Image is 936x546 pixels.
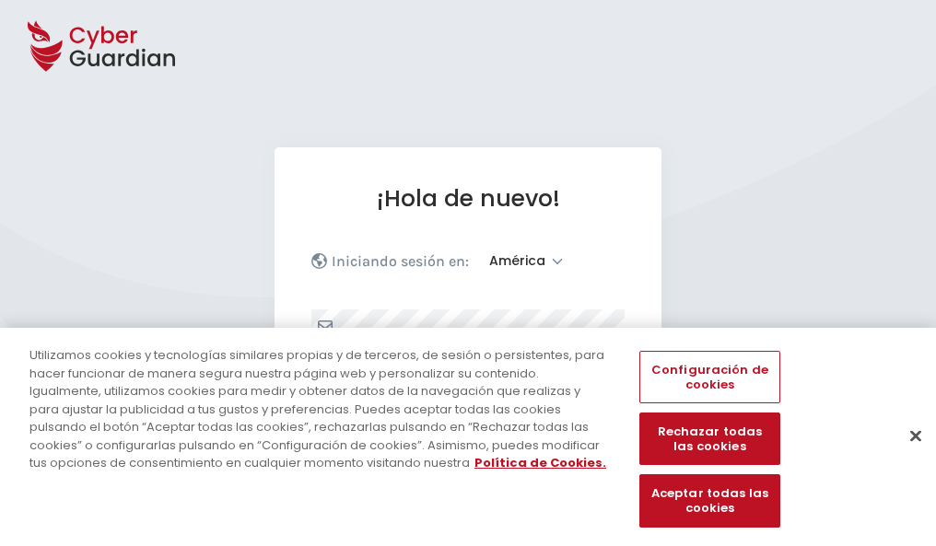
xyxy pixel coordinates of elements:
[332,252,469,271] p: Iniciando sesión en:
[639,351,779,403] button: Configuración de cookies
[474,454,606,471] a: Más información sobre su privacidad, se abre en una nueva pestaña
[639,413,779,466] button: Rechazar todas las cookies
[311,184,625,213] h1: ¡Hola de nuevo!
[29,346,612,472] div: Utilizamos cookies y tecnologías similares propias y de terceros, de sesión o persistentes, para ...
[639,475,779,528] button: Aceptar todas las cookies
[895,415,936,456] button: Cerrar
